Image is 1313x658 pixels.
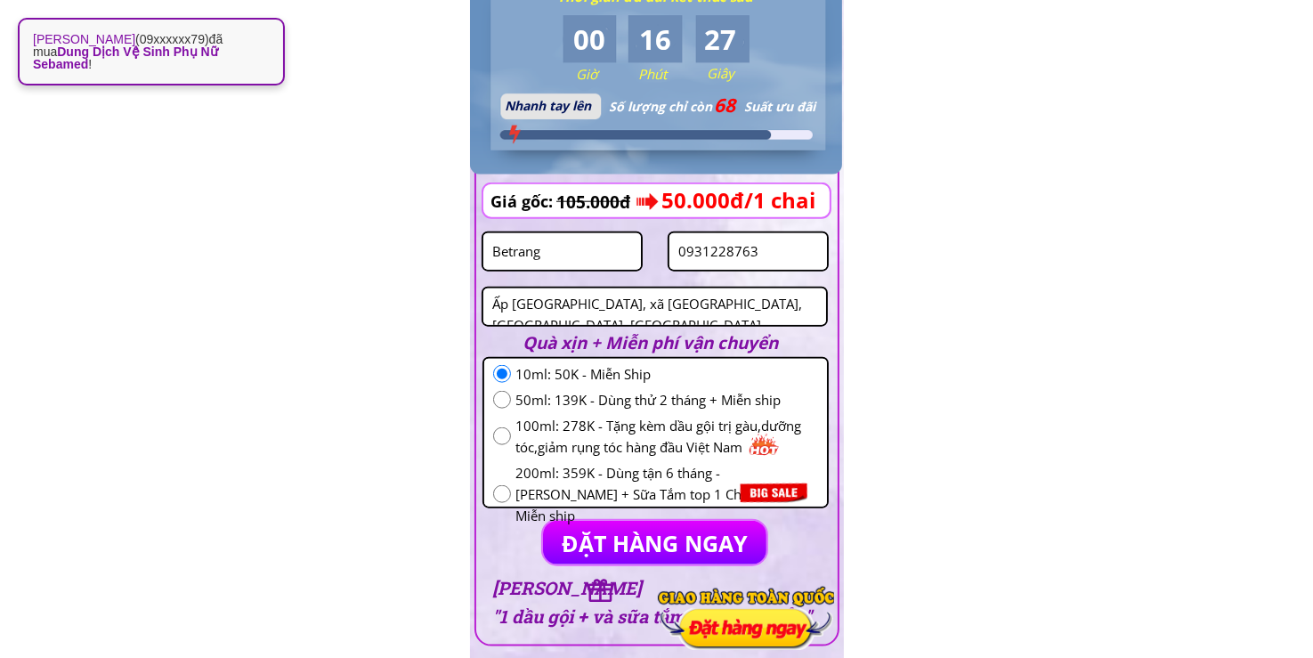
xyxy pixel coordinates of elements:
[140,32,205,46] span: 09xxxxxx79
[490,189,558,215] h3: Giá gốc:
[33,33,270,70] p: ( ) đã mua !
[505,97,591,114] span: Nhanh tay lên
[515,462,818,526] span: 200ml: 359K - Dùng tận 6 tháng - [PERSON_NAME] + Sữa Tắm top 1 Châu Âu + Miễn ship
[33,45,218,71] span: Dung Dịch Vệ Sinh Phụ Nữ Sebamed
[556,185,650,219] h3: 105.000đ
[515,363,818,385] span: 10ml: 50K - Miễn Ship
[661,183,886,217] h3: 50.000đ/1 chai
[543,521,766,565] p: ĐẶT HÀNG NGAY
[674,233,823,270] input: Số điện thoại:
[492,573,818,630] h3: [PERSON_NAME] "1 dầu gội + và sữa tắm top 1 Châu Âu"
[609,98,815,115] span: Số lượng chỉ còn Suất ưu đãi
[576,63,644,85] h3: Giờ
[715,93,736,118] span: 68
[707,62,774,84] h3: Giây
[515,415,818,458] span: 100ml: 278K - Tặng kèm dầu gội trị gàu,dưỡng tóc,giảm rụng tóc hàng đầu Việt Nam
[523,329,803,356] h2: Quà xịn + Miễn phí vận chuyển
[638,63,706,85] h3: Phút
[33,32,135,46] strong: [PERSON_NAME]
[488,233,636,270] input: Họ và Tên:
[515,389,818,410] span: 50ml: 139K - Dùng thử 2 tháng + Miễn ship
